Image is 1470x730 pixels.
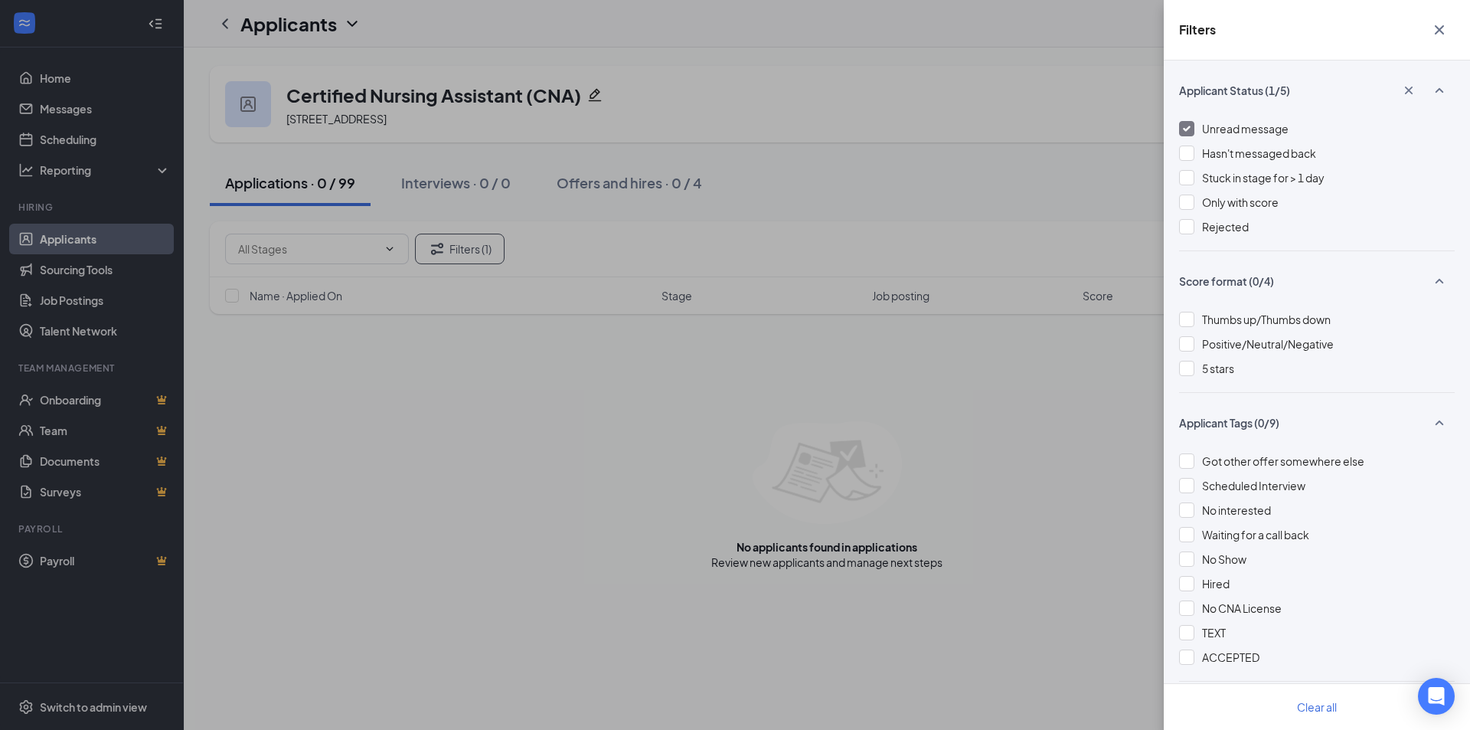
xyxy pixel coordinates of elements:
span: Only with score [1202,195,1279,209]
svg: SmallChevronUp [1430,272,1449,290]
svg: SmallChevronUp [1430,81,1449,100]
h5: Filters [1179,21,1216,38]
span: Stuck in stage for > 1 day [1202,171,1325,185]
span: Hasn't messaged back [1202,146,1316,160]
span: Scheduled Interview [1202,479,1305,493]
img: checkbox [1183,126,1191,132]
span: Applicant Tags (0/9) [1179,415,1279,430]
span: No Show [1202,552,1246,566]
span: No CNA License [1202,601,1282,615]
span: ACCEPTED [1202,650,1259,664]
svg: SmallChevronUp [1430,414,1449,432]
span: TEXT [1202,626,1226,640]
span: Rejected [1202,220,1249,234]
span: Thumbs up/Thumbs down [1202,313,1331,326]
button: SmallChevronUp [1424,267,1455,296]
span: 5 stars [1202,362,1234,375]
button: SmallChevronUp [1424,76,1455,105]
span: Positive/Neutral/Negative [1202,337,1334,351]
span: Score format (0/4) [1179,273,1274,289]
span: Waiting for a call back [1202,528,1309,542]
span: Got other offer somewhere else [1202,454,1364,468]
svg: Cross [1401,83,1416,98]
div: Open Intercom Messenger [1418,678,1455,715]
button: Cross [1393,77,1424,103]
span: Applicant Status (1/5) [1179,83,1290,98]
button: Cross [1424,15,1455,44]
span: No interested [1202,503,1271,517]
span: Hired [1202,577,1230,591]
svg: Cross [1430,21,1449,39]
button: Clear all [1279,692,1355,722]
span: Unread message [1202,122,1289,136]
button: SmallChevronUp [1424,408,1455,437]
